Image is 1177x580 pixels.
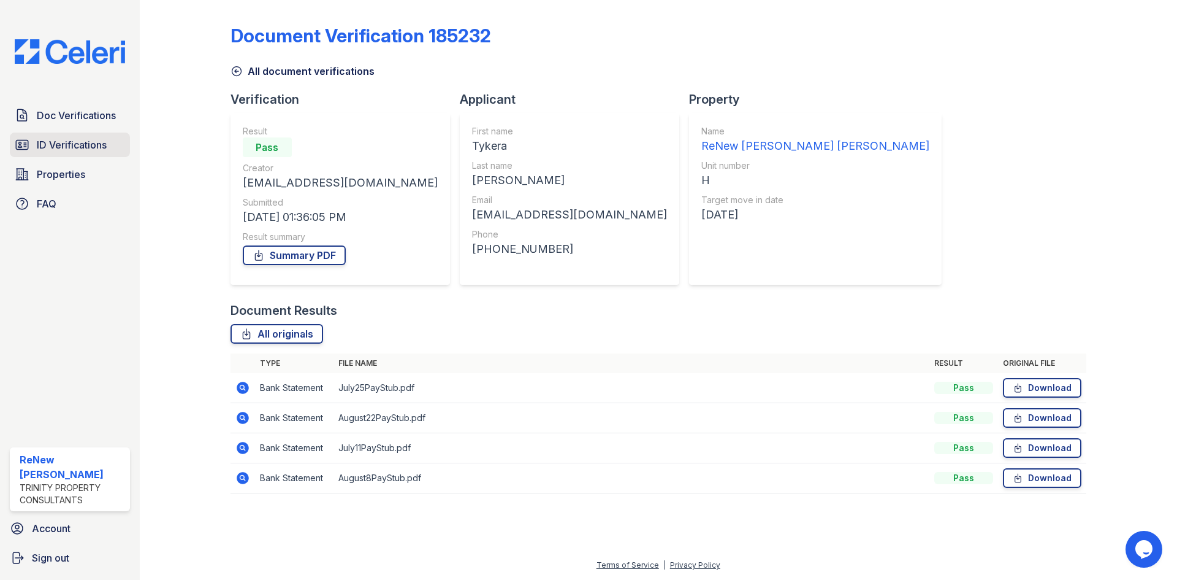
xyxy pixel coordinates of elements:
div: Creator [243,162,438,174]
div: [DATE] [701,206,929,223]
div: Result summary [243,231,438,243]
a: Privacy Policy [670,560,720,570]
div: [DATE] 01:36:05 PM [243,209,438,226]
span: Sign out [32,551,69,565]
a: ID Verifications [10,133,130,157]
td: Bank Statement [255,463,333,493]
span: Properties [37,167,85,182]
a: Download [1003,408,1081,428]
span: FAQ [37,196,56,211]
td: July25PayStub.pdf [333,373,929,403]
span: Doc Verifications [37,108,116,123]
td: August22PayStub.pdf [333,403,929,433]
a: Download [1003,438,1081,458]
td: Bank Statement [255,373,333,403]
div: Result [243,125,438,137]
td: Bank Statement [255,433,333,463]
div: Phone [472,228,667,241]
div: Applicant [460,91,689,108]
td: August8PayStub.pdf [333,463,929,493]
div: Submitted [243,196,438,209]
div: First name [472,125,667,137]
div: Pass [934,382,993,394]
div: Last name [472,160,667,172]
div: [PHONE_NUMBER] [472,241,667,258]
iframe: chat widget [1126,531,1165,568]
a: Properties [10,162,130,187]
div: Pass [934,412,993,424]
div: Email [472,194,667,206]
img: CE_Logo_Blue-a8612792a0a2168367f1c8372b55b34899dd931a85d93a1a3d3e32e68fde9ad4.png [5,39,135,64]
a: All originals [230,324,323,344]
a: Sign out [5,546,135,570]
div: Pass [934,472,993,484]
a: Download [1003,468,1081,488]
th: Original file [998,354,1086,373]
div: Pass [934,442,993,454]
th: Type [255,354,333,373]
div: H [701,172,929,189]
div: Property [689,91,951,108]
div: Document Results [230,302,337,319]
a: Name ReNew [PERSON_NAME] [PERSON_NAME] [701,125,929,155]
th: File name [333,354,929,373]
div: Trinity Property Consultants [20,482,125,506]
div: Pass [243,137,292,157]
div: | [663,560,666,570]
div: Target move in date [701,194,929,206]
div: [EMAIL_ADDRESS][DOMAIN_NAME] [472,206,667,223]
div: Verification [230,91,460,108]
div: [EMAIL_ADDRESS][DOMAIN_NAME] [243,174,438,191]
a: All document verifications [230,64,375,79]
a: Doc Verifications [10,103,130,128]
div: ReNew [PERSON_NAME] [PERSON_NAME] [701,137,929,155]
span: Account [32,521,70,536]
a: Terms of Service [596,560,659,570]
div: Document Verification 185232 [230,25,491,47]
a: Summary PDF [243,246,346,265]
div: ReNew [PERSON_NAME] [20,452,125,482]
span: ID Verifications [37,137,107,152]
td: Bank Statement [255,403,333,433]
a: Download [1003,378,1081,398]
div: Unit number [701,160,929,172]
a: Account [5,516,135,541]
div: Name [701,125,929,137]
td: July11PayStub.pdf [333,433,929,463]
th: Result [929,354,998,373]
a: FAQ [10,191,130,216]
div: Tykera [472,137,667,155]
div: [PERSON_NAME] [472,172,667,189]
